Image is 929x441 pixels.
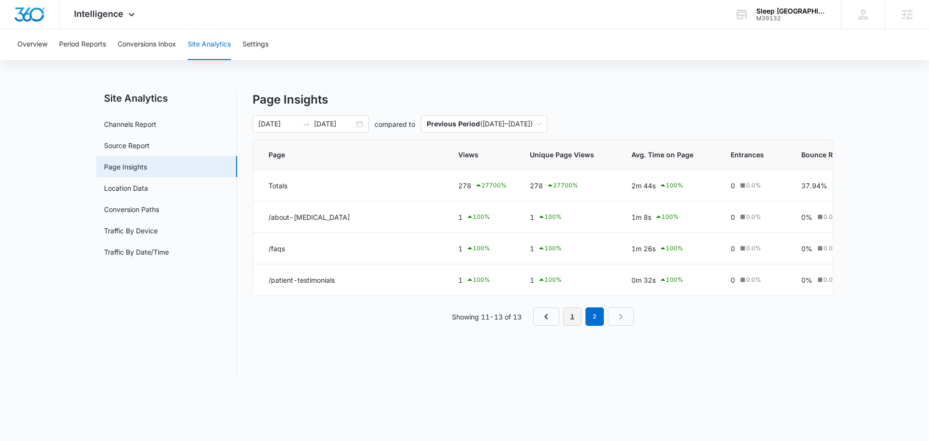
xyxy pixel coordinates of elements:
[738,244,761,253] div: 0.0 %
[530,150,594,160] span: Unique Page Views
[253,201,447,233] td: /about-[MEDICAL_DATA]
[538,243,562,254] div: 100 %
[59,29,106,60] button: Period Reports
[659,274,683,286] div: 100 %
[104,119,156,129] a: Channels Report
[96,91,237,106] h2: Site Analytics
[756,7,827,15] div: account name
[731,243,778,254] div: 0
[538,211,562,223] div: 100 %
[458,180,507,191] div: 278
[738,275,761,284] div: 0.0 %
[801,275,857,285] div: 0%
[458,150,493,160] span: Views
[816,275,839,284] div: 0.0 %
[458,274,507,286] div: 1
[375,119,415,129] p: compared to
[538,274,562,286] div: 100 %
[466,243,490,254] div: 100 %
[801,212,857,222] div: 0%
[427,116,541,132] span: ( [DATE] – [DATE] )
[466,211,490,223] div: 100 %
[816,213,839,221] div: 0.0 %
[253,91,833,108] p: Page Insights
[269,150,421,160] span: Page
[533,307,559,326] a: Previous Page
[530,211,608,223] div: 1
[731,181,778,191] div: 0
[188,29,231,60] button: Site Analytics
[731,275,778,285] div: 0
[253,233,447,264] td: /faqs
[242,29,269,60] button: Settings
[452,312,522,322] p: Showing 11-13 of 13
[466,274,490,286] div: 100 %
[104,226,158,236] a: Traffic By Device
[731,150,764,160] span: Entrances
[831,180,851,191] div: 62 %
[585,307,604,326] em: 2
[458,211,507,223] div: 1
[631,274,707,286] div: 0m 32s
[253,264,447,296] td: /patient-testimonials
[659,243,683,254] div: 100 %
[302,120,310,128] span: to
[530,274,608,286] div: 1
[104,204,159,214] a: Conversion Paths
[816,244,839,253] div: 0.0 %
[530,243,608,254] div: 1
[533,307,634,326] nav: Pagination
[738,181,761,190] div: 0.0 %
[563,307,582,326] a: Page 1
[104,183,148,193] a: Location Data
[458,243,507,254] div: 1
[74,9,123,19] span: Intelligence
[17,29,47,60] button: Overview
[631,150,693,160] span: Avg. Time on Page
[631,243,707,254] div: 1m 26s
[731,212,778,222] div: 0
[427,120,480,128] p: Previous Period
[104,247,169,257] a: Traffic By Date/Time
[655,211,679,223] div: 100 %
[104,140,150,151] a: Source Report
[118,29,176,60] button: Conversions Inbox
[631,180,707,191] div: 2m 44s
[801,243,857,254] div: 0%
[546,180,578,191] div: 27700 %
[801,180,857,191] div: 37.94%
[738,213,761,221] div: 0.0 %
[659,180,683,191] div: 100 %
[302,120,310,128] span: swap-right
[104,162,147,172] a: Page Insights
[258,119,299,129] input: Start date
[253,170,447,201] td: Totals
[530,180,608,191] div: 278
[631,211,707,223] div: 1m 8s
[801,150,843,160] span: Bounce Rate
[756,15,827,22] div: account id
[314,119,354,129] input: End date
[475,180,507,191] div: 27700 %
